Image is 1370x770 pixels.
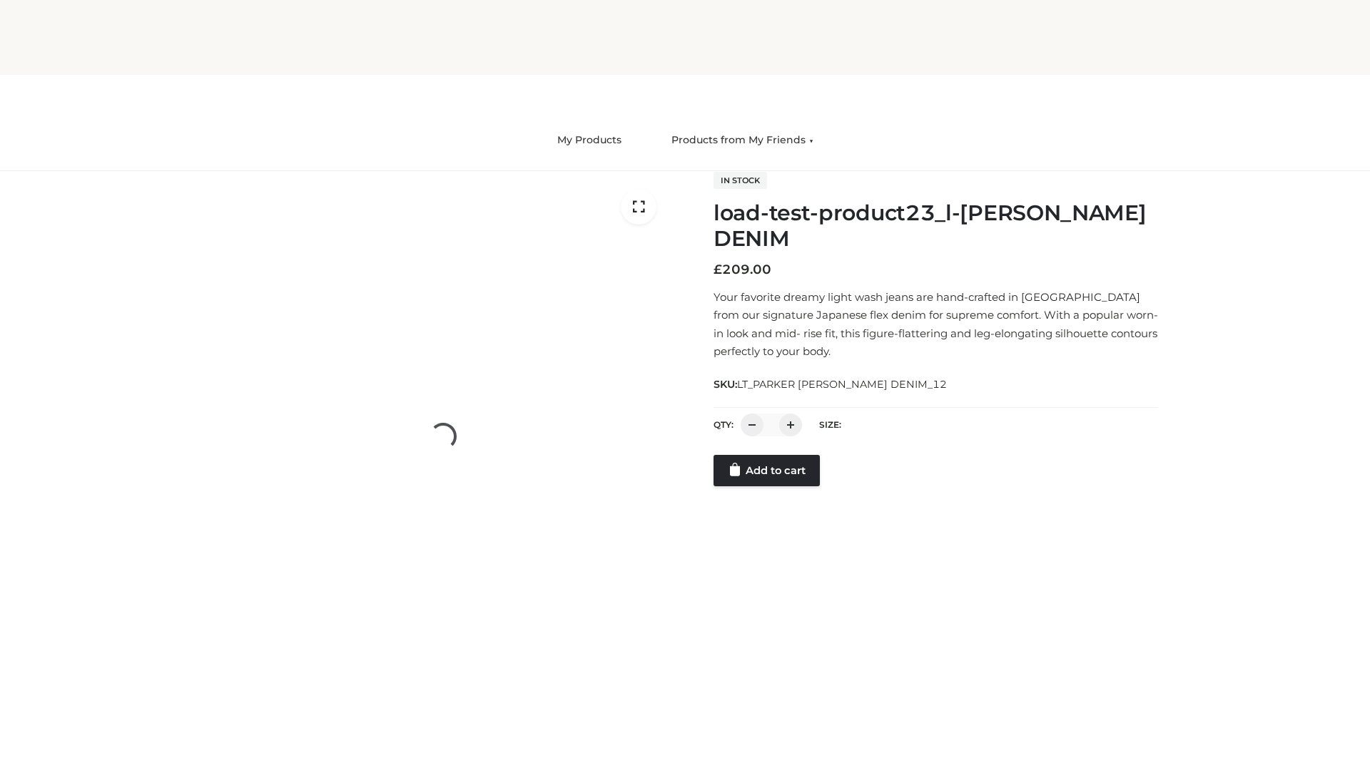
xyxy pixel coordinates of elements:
[714,172,767,189] span: In stock
[661,125,824,156] a: Products from My Friends
[714,419,734,430] label: QTY:
[819,419,841,430] label: Size:
[714,262,771,277] bdi: 209.00
[547,125,632,156] a: My Products
[714,376,948,393] span: SKU:
[714,200,1158,252] h1: load-test-product23_l-[PERSON_NAME] DENIM
[714,262,722,277] span: £
[714,455,820,486] a: Add to cart
[714,288,1158,361] p: Your favorite dreamy light wash jeans are hand-crafted in [GEOGRAPHIC_DATA] from our signature Ja...
[737,378,947,391] span: LT_PARKER [PERSON_NAME] DENIM_12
